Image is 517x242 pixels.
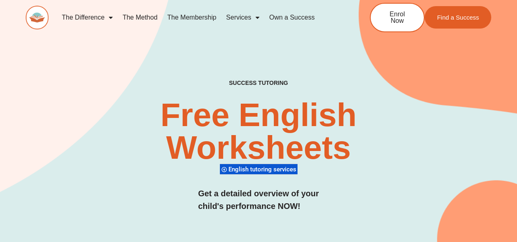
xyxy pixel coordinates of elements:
a: Enrol Now [370,3,425,32]
span: Find a Success [437,14,479,20]
a: Services [221,8,264,27]
a: The Membership [162,8,221,27]
span: Enrol Now [383,11,412,24]
h2: Free English Worksheets​ [105,99,412,164]
a: The Difference [57,8,118,27]
h3: Get a detailed overview of your child's performance NOW! [198,187,319,213]
span: English tutoring services [228,166,299,173]
h4: SUCCESS TUTORING​ [190,80,327,87]
nav: Menu [57,8,343,27]
a: Own a Success [264,8,320,27]
div: English tutoring services [220,164,298,175]
a: Find a Success [425,6,491,29]
a: The Method [118,8,162,27]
